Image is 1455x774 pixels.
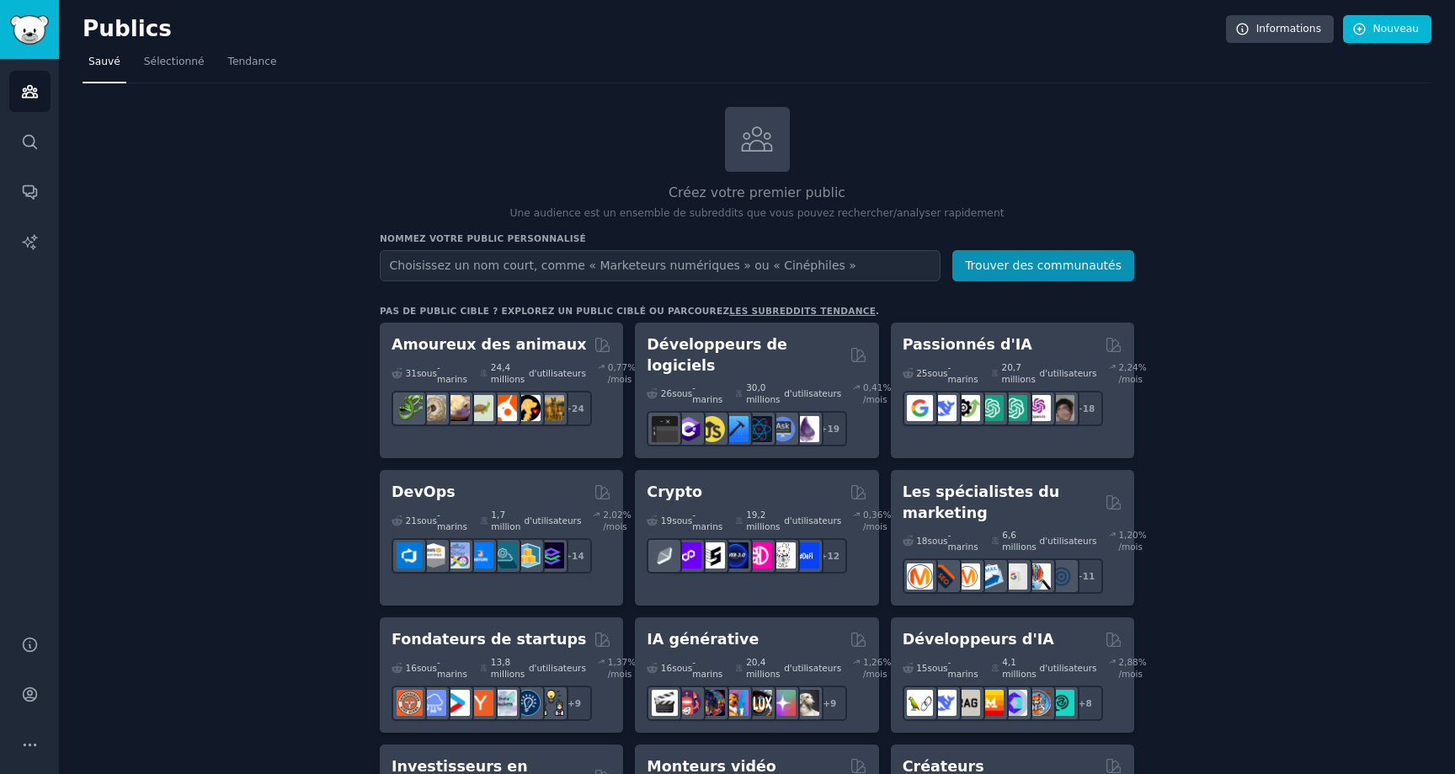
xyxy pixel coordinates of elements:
[692,510,722,531] font: -marins
[138,49,211,83] a: Sélectionné
[1118,362,1146,384] font: % /mois
[669,184,845,200] font: Créez votre premier public
[608,657,627,667] font: 1,37
[793,542,819,568] img: défi_
[1079,698,1086,708] font: +
[514,542,541,568] img: aws_cdk
[568,698,575,708] font: +
[954,395,980,421] img: Catalogue d'outils AI
[1025,395,1051,421] img: OpenAIDev
[675,690,701,716] img: dalle2
[699,416,725,442] img: apprendre JavaScript
[672,663,692,673] font: sous
[491,690,517,716] img: pirates indépendants
[830,698,836,708] font: 9
[746,416,772,442] img: réactifnatif
[823,698,830,708] font: +
[907,690,933,716] img: LangChain
[467,542,493,568] img: Liens DevOps
[467,690,493,716] img: combinateur y
[417,515,437,526] font: sous
[1343,15,1431,44] a: Nouveau
[722,690,749,716] img: sdforall
[746,382,780,404] font: 30,0 millions
[746,510,780,531] font: 19,2 millions
[903,336,1032,353] font: Passionnés d'IA
[907,563,933,590] img: marketing de contenu
[1256,23,1321,35] font: Informations
[444,395,470,421] img: geckos léopards
[652,690,678,716] img: aivideo
[729,306,876,316] font: les subreddits tendance
[722,416,749,442] img: Programmation iOS
[1001,395,1027,421] img: chatgpt_prompts_
[647,336,787,374] font: Développeurs de logiciels
[746,542,772,568] img: défiblockchain
[380,306,729,316] font: Pas de public cible ? Explorez un public ciblé ou parcourez
[928,368,948,378] font: sous
[1040,536,1097,546] font: d'utilisateurs
[514,690,541,716] img: Entrepreneuriat
[397,542,423,568] img: Azure DevOps
[978,563,1004,590] img: Marketing par courriel
[444,542,470,568] img: Docker_DevOps
[903,483,1060,521] font: Les spécialistes du marketing
[793,690,819,716] img: DreamBooth
[524,515,581,526] font: d'utilisateurs
[1118,530,1146,552] font: % /mois
[863,657,891,679] font: % /mois
[965,259,1122,272] font: Trouver des communautés
[916,536,927,546] font: 18
[538,395,564,421] img: race de chien
[144,56,205,67] font: Sélectionné
[608,362,627,372] font: 0,77
[770,690,796,716] img: étoilé
[827,424,839,434] font: 19
[1048,690,1074,716] img: Société des développeurs d'IA
[491,510,520,531] font: 1,7 million
[1001,362,1035,384] font: 20,7 millions
[392,483,456,500] font: DevOps
[572,551,584,561] font: 14
[608,657,636,679] font: % /mois
[652,542,678,568] img: ethfinance
[954,563,980,590] img: AskMarketing
[948,530,978,552] font: -marins
[863,382,882,392] font: 0,41
[406,515,417,526] font: 21
[83,49,126,83] a: Sauvé
[603,510,622,520] font: 2,02
[538,690,564,716] img: développer mon entreprise
[228,56,277,67] font: Tendance
[222,49,283,83] a: Tendance
[930,395,957,421] img: DeepSeek
[467,395,493,421] img: tortue
[692,657,722,679] font: -marins
[1083,571,1095,581] font: 11
[491,657,525,679] font: 13,8 millions
[948,657,978,679] font: -marins
[672,515,692,526] font: sous
[692,382,722,404] font: -marins
[380,250,941,281] input: Choisissez un nom court, comme « Marketeurs numériques » ou « Cinéphiles »
[863,510,891,531] font: % /mois
[538,542,564,568] img: Ingénieurs de plateforme
[529,368,586,378] font: d'utilisateurs
[903,631,1054,648] font: Développeurs d'IA
[1118,657,1138,667] font: 2,88
[820,424,828,434] font: +
[380,233,586,243] font: Nommez votre public personnalisé
[1025,690,1051,716] img: llmops
[1373,23,1419,35] font: Nouveau
[437,657,467,679] font: -marins
[978,395,1004,421] img: chatgpt_promptConception
[10,15,49,45] img: Logo de GummySearch
[928,663,948,673] font: sous
[916,663,927,673] font: 15
[1040,368,1097,378] font: d'utilisateurs
[83,16,172,41] font: Publics
[1048,563,1074,590] img: Marketing en ligne
[672,388,692,398] font: sous
[88,56,120,67] font: Sauvé
[491,542,517,568] img: ingénierie de plateforme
